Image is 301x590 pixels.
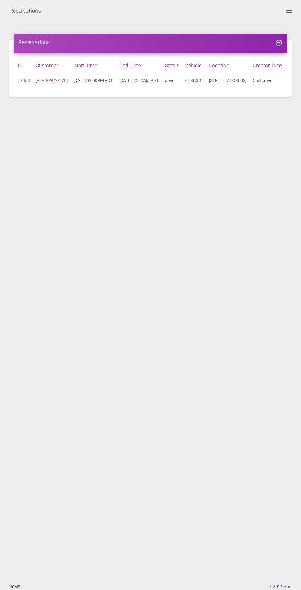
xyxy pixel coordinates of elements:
[71,58,117,73] th: Start Time
[18,38,283,46] h4: Reservations
[250,73,286,88] td: Customer
[182,58,207,73] th: Vehicle
[162,58,182,73] th: Status
[71,73,117,88] td: [DATE] 02:00PM PDT
[275,39,283,45] a: add_circle_outline
[117,58,162,73] th: End Time
[185,78,203,83] a: CBRB3ST
[33,58,71,73] th: Customer
[18,78,30,83] a: 72968
[36,78,68,83] a: [PERSON_NAME]
[282,7,296,14] button: Toggle navigation
[207,73,250,88] td: [STREET_ADDRESS]
[15,58,33,73] th: ID
[207,58,250,73] th: Location
[117,73,162,88] td: [DATE] 10:00AM PDT
[250,58,286,73] th: Creator Type
[275,39,283,46] i: add_circle_outline
[283,584,292,590] a: Eon
[10,3,41,18] a: Reservations
[162,73,182,88] td: open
